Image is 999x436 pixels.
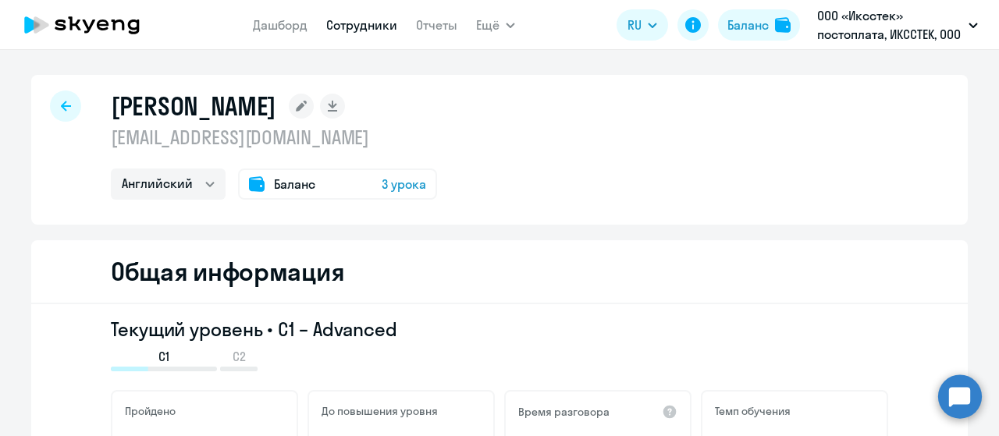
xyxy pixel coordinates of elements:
[233,348,246,365] span: C2
[809,6,986,44] button: ООО «Иксстек» постоплата, ИКССТЕК, ООО
[125,404,176,418] h5: Пройдено
[111,125,437,150] p: [EMAIL_ADDRESS][DOMAIN_NAME]
[627,16,642,34] span: RU
[326,17,397,33] a: Сотрудники
[727,16,769,34] div: Баланс
[111,90,276,122] h1: [PERSON_NAME]
[416,17,457,33] a: Отчеты
[817,6,962,44] p: ООО «Иксстек» постоплата, ИКССТЕК, ООО
[111,256,344,287] h2: Общая информация
[715,404,791,418] h5: Темп обучения
[518,405,610,419] h5: Время разговора
[718,9,800,41] button: Балансbalance
[476,9,515,41] button: Ещё
[382,175,426,193] span: 3 урока
[617,9,668,41] button: RU
[476,16,499,34] span: Ещё
[111,317,888,342] h3: Текущий уровень • C1 – Advanced
[322,404,438,418] h5: До повышения уровня
[274,175,315,193] span: Баланс
[253,17,308,33] a: Дашборд
[158,348,169,365] span: C1
[775,17,791,33] img: balance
